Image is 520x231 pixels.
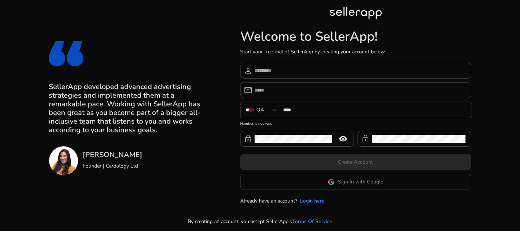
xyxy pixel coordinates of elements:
[240,48,471,55] p: Start your free trial of SellerApp by creating your account below.
[334,134,352,143] mat-icon: remove_red_eye
[361,134,370,143] span: lock
[244,86,252,94] span: email
[83,162,142,170] p: Founder | Cardology Ltd
[300,197,325,205] a: Login here
[240,29,471,44] h1: Welcome to SellerApp!
[83,151,142,159] h3: [PERSON_NAME]
[49,83,203,134] h3: SellerApp developed advanced advertising strategies and implemented them at a remarkable pace. Wo...
[244,134,252,143] span: lock
[244,66,252,75] span: person
[256,106,264,114] div: QA
[240,119,471,126] mat-error: Number is not valid
[240,197,297,205] p: Already have an account?
[292,218,332,225] a: Terms Of Service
